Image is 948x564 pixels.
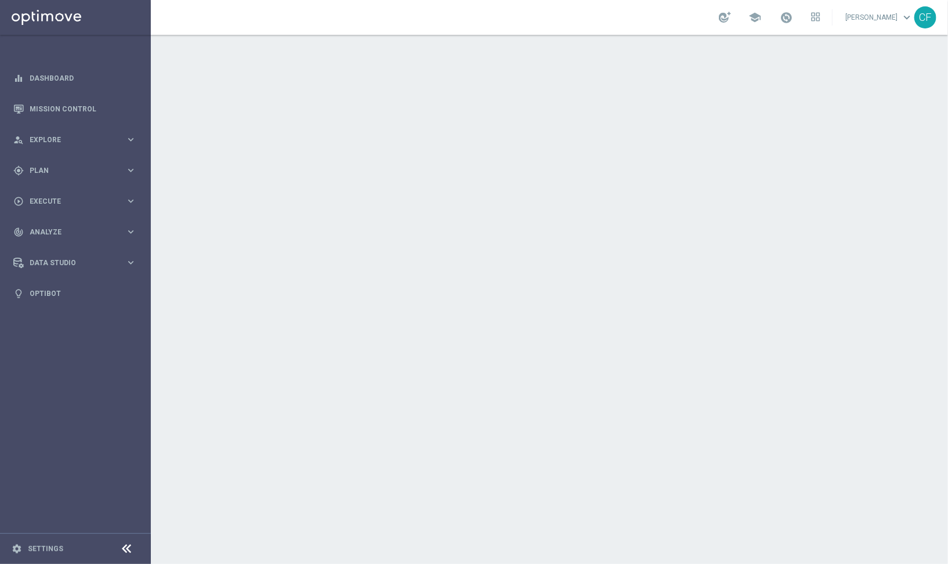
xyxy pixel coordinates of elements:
[30,63,136,93] a: Dashboard
[13,73,24,84] i: equalizer
[13,197,137,206] button: play_circle_outline Execute keyboard_arrow_right
[13,227,24,237] i: track_changes
[13,104,137,114] button: Mission Control
[13,288,24,299] i: lightbulb
[12,544,22,554] i: settings
[13,165,24,176] i: gps_fixed
[13,289,137,298] button: lightbulb Optibot
[13,74,137,83] button: equalizer Dashboard
[13,278,136,309] div: Optibot
[125,165,136,176] i: keyboard_arrow_right
[125,196,136,207] i: keyboard_arrow_right
[914,6,936,28] div: CF
[13,227,137,237] button: track_changes Analyze keyboard_arrow_right
[13,165,125,176] div: Plan
[844,9,914,26] a: [PERSON_NAME]keyboard_arrow_down
[13,166,137,175] button: gps_fixed Plan keyboard_arrow_right
[30,167,125,174] span: Plan
[13,258,125,268] div: Data Studio
[30,93,136,124] a: Mission Control
[13,135,24,145] i: person_search
[900,11,913,24] span: keyboard_arrow_down
[13,93,136,124] div: Mission Control
[30,229,125,236] span: Analyze
[30,259,125,266] span: Data Studio
[125,134,136,145] i: keyboard_arrow_right
[748,11,761,24] span: school
[13,258,137,267] button: Data Studio keyboard_arrow_right
[30,136,125,143] span: Explore
[13,227,125,237] div: Analyze
[13,63,136,93] div: Dashboard
[13,196,24,207] i: play_circle_outline
[30,278,136,309] a: Optibot
[28,545,63,552] a: Settings
[13,196,125,207] div: Execute
[13,135,137,144] button: person_search Explore keyboard_arrow_right
[125,257,136,268] i: keyboard_arrow_right
[125,226,136,237] i: keyboard_arrow_right
[30,198,125,205] span: Execute
[13,135,125,145] div: Explore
